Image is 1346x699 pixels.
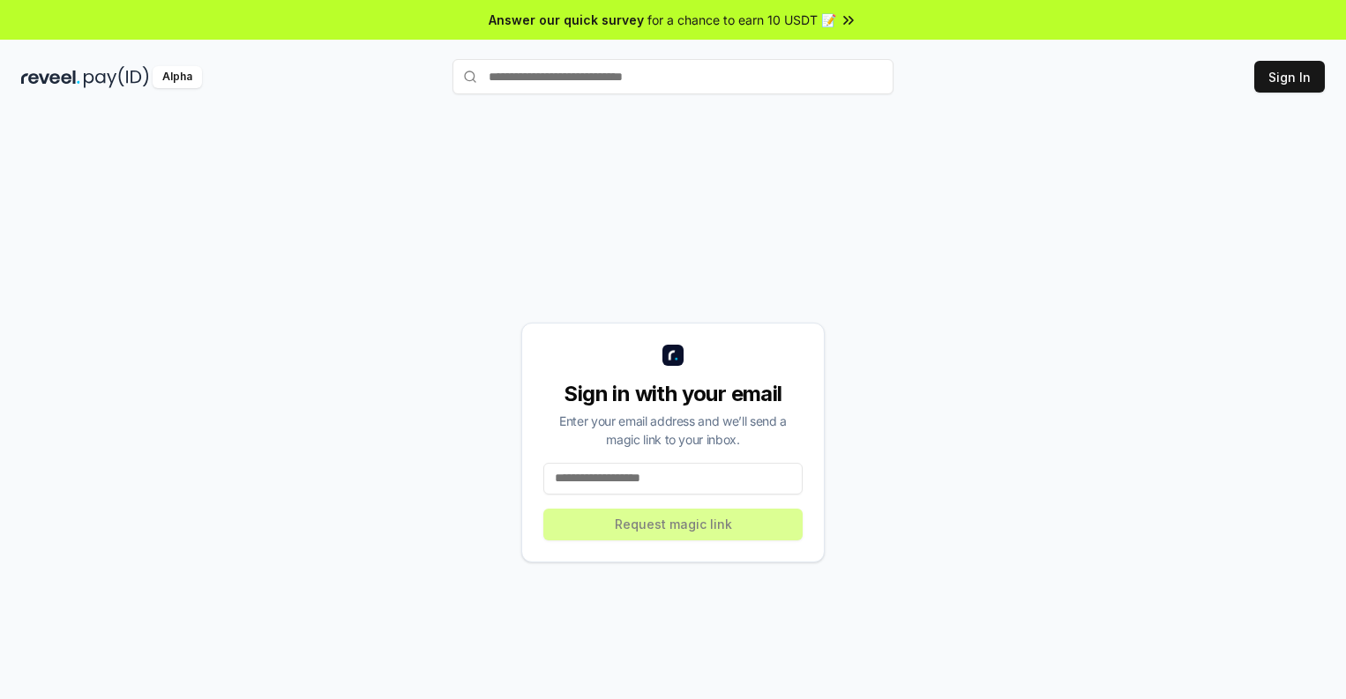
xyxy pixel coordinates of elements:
[84,66,149,88] img: pay_id
[153,66,202,88] div: Alpha
[662,345,684,366] img: logo_small
[489,11,644,29] span: Answer our quick survey
[21,66,80,88] img: reveel_dark
[543,412,803,449] div: Enter your email address and we’ll send a magic link to your inbox.
[647,11,836,29] span: for a chance to earn 10 USDT 📝
[1254,61,1325,93] button: Sign In
[543,380,803,408] div: Sign in with your email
